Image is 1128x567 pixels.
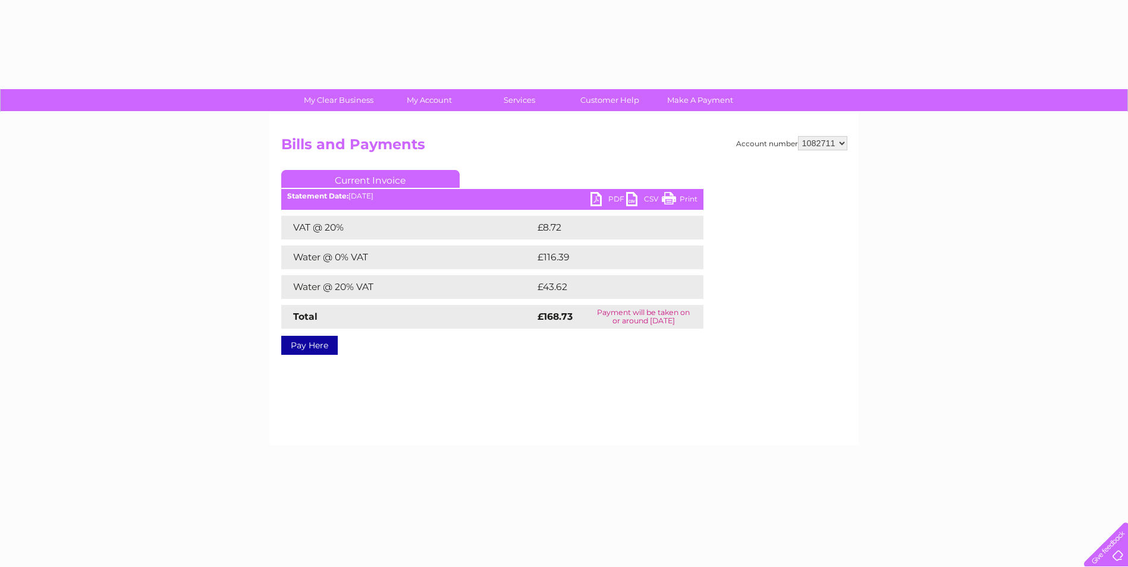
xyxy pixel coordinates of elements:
[281,275,535,299] td: Water @ 20% VAT
[736,136,847,150] div: Account number
[290,89,388,111] a: My Clear Business
[293,311,318,322] strong: Total
[470,89,568,111] a: Services
[535,245,681,269] td: £116.39
[590,192,626,209] a: PDF
[281,192,703,200] div: [DATE]
[535,275,679,299] td: £43.62
[281,336,338,355] a: Pay Here
[281,216,535,240] td: VAT @ 20%
[561,89,659,111] a: Customer Help
[281,170,460,188] a: Current Invoice
[281,245,535,269] td: Water @ 0% VAT
[281,136,847,159] h2: Bills and Payments
[584,305,703,329] td: Payment will be taken on or around [DATE]
[626,192,662,209] a: CSV
[651,89,749,111] a: Make A Payment
[538,311,573,322] strong: £168.73
[535,216,675,240] td: £8.72
[662,192,697,209] a: Print
[287,191,348,200] b: Statement Date:
[380,89,478,111] a: My Account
